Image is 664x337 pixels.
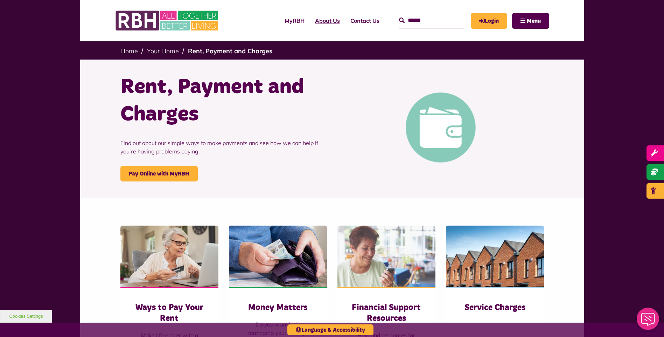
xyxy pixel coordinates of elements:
button: Navigation [512,13,549,29]
a: MyRBH [471,13,507,29]
h3: Ways to Pay Your Rent [134,302,204,324]
h3: Service Charges [460,302,530,313]
a: Pay Online with MyRBH [120,166,198,181]
iframe: Netcall Web Assistant for live chat [632,305,664,337]
img: RBH homes in Lower Falinge with a blue sky [446,226,544,287]
img: RBH [115,7,220,34]
h1: Rent, Payment and Charges [120,74,327,128]
a: MyRBH [279,11,310,30]
a: Contact Us [345,11,385,30]
a: Rent, Payment and Charges [188,47,272,55]
img: 200284549 001 [337,226,435,287]
button: Language & Accessibility [287,324,373,335]
p: Find out about our simple ways to make payments and see how we can help if you’re having problems... [120,128,327,166]
a: About Us [310,11,345,30]
h3: Financial Support Resources [351,302,421,324]
span: Menu [527,18,541,24]
a: Your Home [147,47,179,55]
input: Search [399,13,464,28]
img: Old Woman Paying Bills Online J745CDU [120,226,218,287]
img: Money 1 [229,226,327,287]
h3: Money Matters [243,302,313,313]
a: Home [120,47,138,55]
img: Pay Rent [406,92,476,163]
